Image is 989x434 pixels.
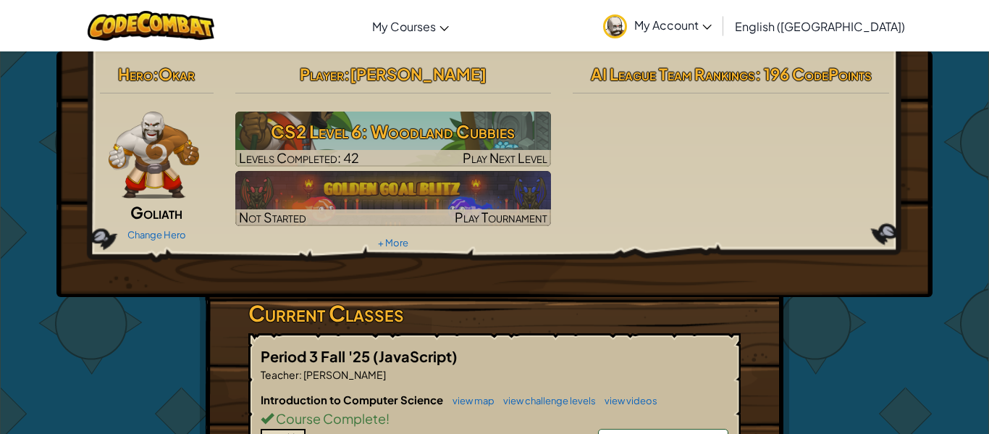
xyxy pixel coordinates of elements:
a: Play Next Level [235,112,552,167]
span: My Account [634,17,712,33]
span: Goliath [130,202,182,222]
span: Introduction to Computer Science [261,393,445,406]
span: English ([GEOGRAPHIC_DATA]) [735,19,905,34]
img: Golden Goal [235,171,552,226]
span: ! [386,410,390,427]
img: avatar [603,14,627,38]
a: view map [445,395,494,406]
a: Change Hero [127,229,186,241]
a: My Courses [365,7,456,46]
span: Hero [118,64,153,84]
span: Play Tournament [455,209,547,225]
a: My Account [596,3,719,49]
a: English ([GEOGRAPHIC_DATA]) [728,7,912,46]
h3: CS2 Level 6: Woodland Cubbies [235,115,552,148]
span: My Courses [372,19,436,34]
span: Levels Completed: 42 [239,149,359,166]
span: [PERSON_NAME] [302,368,386,381]
a: view videos [597,395,657,406]
span: AI League Team Rankings [591,64,755,84]
img: CodeCombat logo [88,11,214,41]
span: : [153,64,159,84]
a: + More [378,237,408,249]
span: Period 3 Fall '25 [261,347,373,365]
a: Not StartedPlay Tournament [235,171,552,226]
img: goliath-pose.png [109,112,199,199]
span: Teacher [261,368,299,381]
span: : [344,64,350,84]
span: (JavaScript) [373,347,458,365]
a: view challenge levels [496,395,596,406]
span: Play Next Level [463,149,547,166]
span: [PERSON_NAME] [350,64,487,84]
span: Okar [159,64,195,84]
span: Player [300,64,344,84]
span: Not Started [239,209,306,225]
span: : [299,368,302,381]
img: CS2 Level 6: Woodland Cubbies [235,112,552,167]
span: : 196 CodePoints [755,64,872,84]
h3: Current Classes [248,297,741,330]
span: Course Complete [274,410,386,427]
